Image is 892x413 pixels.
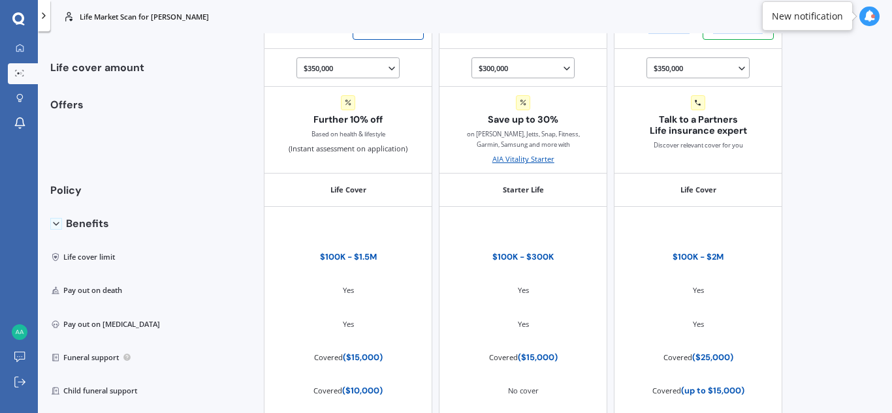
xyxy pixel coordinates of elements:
span: Covered [489,352,518,362]
div: Life cover amount [50,49,164,87]
div: $350,000 [654,62,747,74]
div: Yes [343,285,354,296]
div: Child funeral support [50,374,164,407]
div: Offers [50,100,164,174]
img: Child funeral support [50,386,61,396]
div: $300,000 [479,62,572,74]
div: Yes [518,285,529,296]
img: Pay out on death [50,285,61,296]
div: Pay out on [MEDICAL_DATA] [50,307,164,341]
div: $100K - $300K [492,252,554,262]
span: Save up to 30% [488,114,558,125]
div: Yes [518,319,529,329]
span: Talk to a Partners Life insurance expert [623,114,774,136]
div: Starter Life [439,174,607,207]
span: Covered [652,386,681,395]
div: ($25,000) [663,352,733,363]
div: Life Cover [264,174,432,207]
div: Pay out on death [50,274,164,307]
p: Life Market Scan for [PERSON_NAME] [80,12,209,22]
div: Yes [693,319,704,329]
div: (up to $15,000) [652,386,744,396]
div: Yes [693,285,704,296]
img: Funeral support [50,352,61,363]
div: Funeral support [50,341,164,374]
span: on [PERSON_NAME], Jetts, Snap, Fitness, Garmin, Samsung and more with [448,129,599,150]
img: life.f720d6a2d7cdcd3ad642.svg [63,10,75,23]
span: Covered [314,352,343,362]
img: Life cover limit [50,252,61,262]
div: $100K - $1.5M [320,252,377,262]
span: Discover relevant cover for you [654,140,743,151]
img: Pay out on terminal illness [50,319,61,329]
span: Further 10% off [313,114,383,125]
div: Life cover limit [50,241,164,274]
span: Covered [663,352,692,362]
div: No cover [508,386,539,396]
div: $350,000 [304,62,397,74]
div: ($15,000) [314,352,383,363]
div: Life Cover [614,174,782,207]
div: ($15,000) [489,352,558,363]
div: New notification [772,10,843,23]
span: Covered [313,386,342,395]
div: AIA Vitality Starter [492,154,554,164]
div: Benefits [50,207,164,240]
div: (Instant assessment on application) [289,95,407,154]
div: Policy [50,174,164,207]
div: ($10,000) [313,386,383,396]
img: bcf74fa9b1e14af33f336aba0683a893 [12,324,27,340]
div: Yes [343,319,354,329]
div: Based on health & lifestyle [311,129,385,140]
div: $100K - $2M [673,252,724,262]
